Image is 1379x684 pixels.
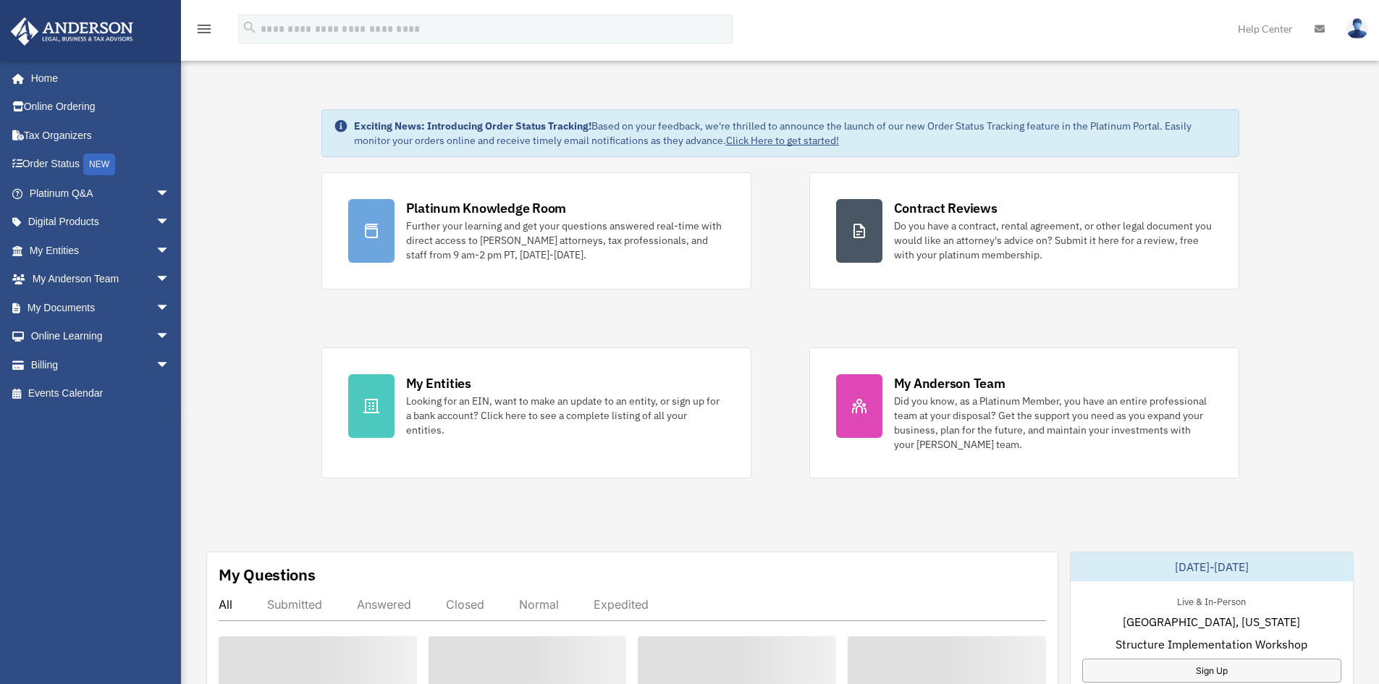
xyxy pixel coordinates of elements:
[195,20,213,38] i: menu
[354,119,591,132] strong: Exciting News: Introducing Order Status Tracking!
[894,219,1213,262] div: Do you have a contract, rental agreement, or other legal document you would like an attorney's ad...
[406,374,471,392] div: My Entities
[406,219,725,262] div: Further your learning and get your questions answered real-time with direct access to [PERSON_NAM...
[156,208,185,237] span: arrow_drop_down
[219,564,316,586] div: My Questions
[1123,613,1300,630] span: [GEOGRAPHIC_DATA], [US_STATE]
[354,119,1227,148] div: Based on your feedback, we're thrilled to announce the launch of our new Order Status Tracking fe...
[519,597,559,612] div: Normal
[446,597,484,612] div: Closed
[242,20,258,35] i: search
[10,208,192,237] a: Digital Productsarrow_drop_down
[156,293,185,323] span: arrow_drop_down
[321,347,751,478] a: My Entities Looking for an EIN, want to make an update to an entity, or sign up for a bank accoun...
[10,322,192,351] a: Online Learningarrow_drop_down
[1071,552,1353,581] div: [DATE]-[DATE]
[156,322,185,352] span: arrow_drop_down
[219,597,232,612] div: All
[10,350,192,379] a: Billingarrow_drop_down
[267,597,322,612] div: Submitted
[195,25,213,38] a: menu
[10,64,185,93] a: Home
[809,347,1239,478] a: My Anderson Team Did you know, as a Platinum Member, you have an entire professional team at your...
[10,379,192,408] a: Events Calendar
[10,93,192,122] a: Online Ordering
[894,374,1005,392] div: My Anderson Team
[1165,593,1257,608] div: Live & In-Person
[1082,659,1341,683] a: Sign Up
[83,153,115,175] div: NEW
[156,179,185,208] span: arrow_drop_down
[726,134,839,147] a: Click Here to get started!
[156,265,185,295] span: arrow_drop_down
[321,172,751,290] a: Platinum Knowledge Room Further your learning and get your questions answered real-time with dire...
[1116,636,1307,653] span: Structure Implementation Workshop
[406,394,725,437] div: Looking for an EIN, want to make an update to an entity, or sign up for a bank account? Click her...
[406,199,567,217] div: Platinum Knowledge Room
[10,293,192,322] a: My Documentsarrow_drop_down
[10,121,192,150] a: Tax Organizers
[156,350,185,380] span: arrow_drop_down
[894,199,998,217] div: Contract Reviews
[10,179,192,208] a: Platinum Q&Aarrow_drop_down
[809,172,1239,290] a: Contract Reviews Do you have a contract, rental agreement, or other legal document you would like...
[1346,18,1368,39] img: User Pic
[894,394,1213,452] div: Did you know, as a Platinum Member, you have an entire professional team at your disposal? Get th...
[156,236,185,266] span: arrow_drop_down
[10,150,192,180] a: Order StatusNEW
[10,236,192,265] a: My Entitiesarrow_drop_down
[594,597,649,612] div: Expedited
[357,597,411,612] div: Answered
[10,265,192,294] a: My Anderson Teamarrow_drop_down
[7,17,138,46] img: Anderson Advisors Platinum Portal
